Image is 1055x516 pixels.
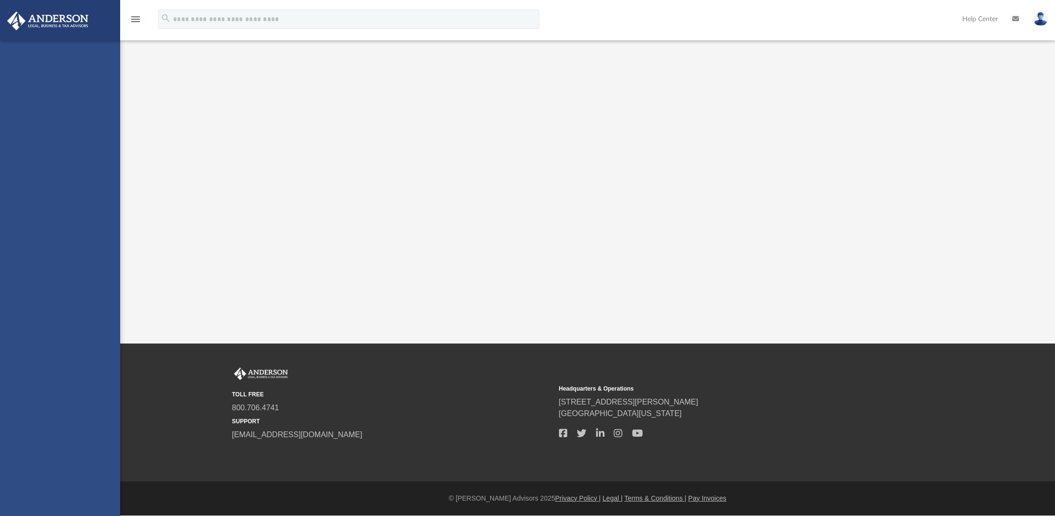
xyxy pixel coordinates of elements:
small: Headquarters & Operations [559,384,879,393]
a: [STREET_ADDRESS][PERSON_NAME] [559,398,698,406]
a: menu [130,18,141,25]
img: Anderson Advisors Platinum Portal [232,368,290,380]
a: [EMAIL_ADDRESS][DOMAIN_NAME] [232,430,362,439]
a: Legal | [603,494,623,502]
div: © [PERSON_NAME] Advisors 2025 [120,493,1055,504]
img: User Pic [1033,12,1048,26]
a: [GEOGRAPHIC_DATA][US_STATE] [559,409,682,418]
i: menu [130,13,141,25]
img: Anderson Advisors Platinum Portal [4,12,91,30]
a: Terms & Conditions | [624,494,686,502]
i: search [161,13,171,24]
small: TOLL FREE [232,390,552,399]
small: SUPPORT [232,417,552,426]
a: Pay Invoices [688,494,726,502]
a: 800.706.4741 [232,404,279,412]
a: Privacy Policy | [555,494,601,502]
